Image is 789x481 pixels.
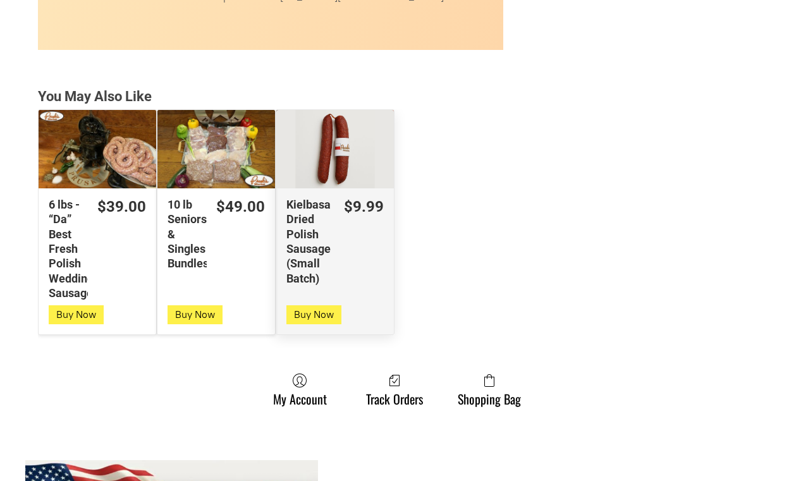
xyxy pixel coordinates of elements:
button: Buy Now [49,305,104,324]
a: $39.006 lbs - “Da” Best Fresh Polish Wedding Sausage [39,197,156,301]
a: 10 lb Seniors &amp; Singles Bundles [157,110,275,188]
a: $49.0010 lb Seniors & Singles Bundles [157,197,275,271]
a: Track Orders [360,373,429,406]
a: Shopping Bag [451,373,527,406]
a: 6 lbs - “Da” Best Fresh Polish Wedding Sausage [39,110,156,188]
div: You May Also Like [38,88,751,106]
div: 6 lbs - “Da” Best Fresh Polish Wedding Sausage [49,197,88,301]
button: Buy Now [168,305,223,324]
button: Buy Now [286,305,341,324]
a: My Account [267,373,333,406]
div: Kielbasa Dried Polish Sausage (Small Batch) [286,197,334,286]
span: Buy Now [294,308,334,320]
a: Kielbasa Dried Polish Sausage (Small Batch) [276,110,394,188]
div: $9.99 [344,197,384,217]
div: 10 lb Seniors & Singles Bundles [168,197,207,271]
span: Buy Now [56,308,96,320]
a: $9.99Kielbasa Dried Polish Sausage (Small Batch) [276,197,394,286]
div: $39.00 [97,197,146,217]
span: Buy Now [175,308,215,320]
div: $49.00 [216,197,265,217]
